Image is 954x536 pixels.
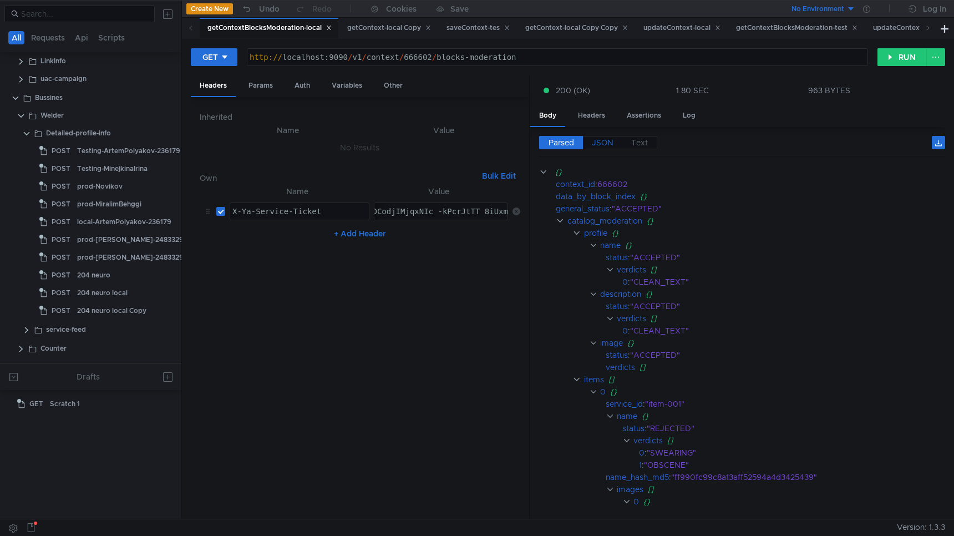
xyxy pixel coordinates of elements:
div: getContext-local Copy [347,22,431,34]
input: Search... [21,8,148,20]
span: POST [52,178,70,195]
div: {} [642,410,930,422]
div: data_by_block_index [556,190,636,203]
div: : [639,459,945,471]
div: {} [640,190,932,203]
div: description [600,288,641,300]
div: {} [612,227,931,239]
span: POST [52,214,70,230]
div: : [556,203,945,215]
div: {} [555,166,930,178]
div: 204 neuro local [77,285,128,301]
div: Log [674,105,704,126]
div: status [606,251,628,264]
div: image_source_url [639,508,704,520]
h6: Inherited [200,110,520,124]
span: POST [52,160,70,177]
div: verdicts [617,312,646,325]
th: Value [369,185,508,198]
div: Counter [40,340,67,357]
button: GET [191,48,237,66]
div: No Environment [791,4,844,14]
div: updateContext-local [643,22,720,34]
div: prod-[PERSON_NAME]-2483329 Copy [77,249,202,266]
div: 666602 [597,178,931,190]
div: [] [651,264,931,276]
div: 0 [622,325,628,337]
div: : [606,398,945,410]
div: name [617,410,637,422]
th: Name [225,185,369,198]
div: Undo [259,2,280,16]
div: 204 neuro [77,267,110,284]
span: 200 (OK) [556,84,590,97]
div: catalog_moderation [567,215,642,227]
div: local-ArtemPolyakov-236179 [77,214,171,230]
span: POST [52,302,70,319]
div: 0 [639,447,645,459]
div: Testing-ArtemPolyakov-236179 [77,143,180,159]
div: Welder [40,107,64,124]
span: GET [29,396,43,412]
div: : [606,471,945,483]
div: : [639,508,945,520]
div: getContext-local Copy Copy [525,22,628,34]
div: 0 [600,386,606,398]
div: Save [450,5,469,13]
span: Parsed [549,138,574,148]
div: Testing-MinejkinaIrina [77,160,148,177]
nz-embed-empty: No Results [340,143,379,153]
button: Api [72,31,92,44]
button: Redo [287,1,339,17]
div: : [606,300,945,312]
div: verdicts [633,434,663,447]
button: RUN [877,48,927,66]
div: updateContext-test [873,22,947,34]
div: "ff990fc99c8a13aff52594a4d3425439" [671,471,932,483]
span: POST [52,196,70,213]
div: 1 [639,459,642,471]
div: "REJECTED" [647,422,931,434]
div: Detailed-profile-info [46,125,111,141]
span: POST [52,249,70,266]
div: "ACCEPTED" [630,349,930,361]
div: Cookies [386,2,417,16]
div: : [606,349,945,361]
div: verdicts [606,361,635,373]
div: prod-Novikov [77,178,123,195]
div: "SWEARING" [647,447,930,459]
span: Version: 1.3.3 [897,519,945,535]
div: images [617,483,643,495]
div: [] [640,361,931,373]
div: name_hash_md5 [606,471,669,483]
div: service-feed [46,321,86,338]
div: "ACCEPTED" [630,251,930,264]
div: "[URL][DOMAIN_NAME]" [707,508,933,520]
div: Params [240,75,282,96]
button: Scripts [95,31,128,44]
button: Requests [28,31,68,44]
div: 1.80 SEC [676,85,709,95]
button: Bulk Edit [478,169,520,183]
span: JSON [592,138,613,148]
div: {} [643,495,930,508]
div: Drafts [77,370,100,383]
span: POST [52,285,70,301]
div: items [584,373,604,386]
button: Create New [186,3,233,14]
div: 0 [622,276,628,288]
div: Assertions [618,105,670,126]
div: {} [610,386,930,398]
div: {} [646,288,931,300]
div: : [556,178,945,190]
div: service_id [606,398,643,410]
div: : [622,325,945,337]
div: general_status [556,203,610,215]
div: "ACCEPTED" [612,203,931,215]
button: Undo [233,1,287,17]
div: uac-campaign [40,70,87,87]
div: Headers [191,75,236,97]
div: [] [648,483,931,495]
div: status [606,349,628,361]
div: context_id [556,178,595,190]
